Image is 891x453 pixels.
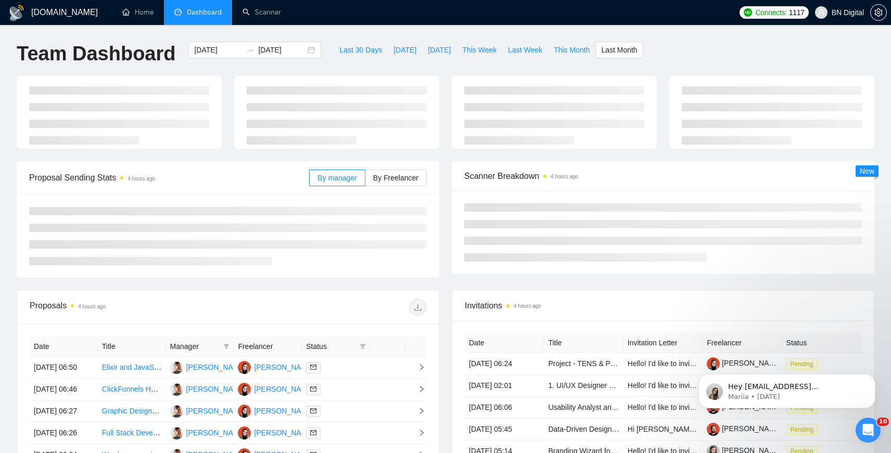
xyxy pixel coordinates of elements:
span: right [410,429,425,436]
a: Full Stack Developer [102,429,169,437]
a: searchScanner [243,8,281,17]
span: 1117 [789,7,805,18]
td: Project - TENS & Pages [544,353,623,375]
a: VG[PERSON_NAME] [170,428,246,436]
time: 4 hours ago [514,303,541,309]
span: right [410,407,425,415]
td: [DATE] 06:24 [465,353,544,375]
td: [DATE] 06:50 [30,357,98,379]
span: mail [310,408,316,414]
span: mail [310,430,316,436]
a: 1. UI/UX Designer – Crypto GameFi Racing Platform [548,381,718,390]
a: VG[PERSON_NAME] [170,406,246,415]
td: Full Stack Developer [98,422,166,444]
a: Usability Analyst and UX Consultant for SaaS Platform [548,403,724,411]
div: [PERSON_NAME] [254,361,314,373]
a: setting [870,8,887,17]
th: Title [544,333,623,353]
td: Data-Driven Designer for eCommerce, SaaS, and App Funnel Optimization [544,419,623,441]
a: Graphic Designer – Corporate & Strategic Documents [102,407,276,415]
img: c1f4onnIW_hhUsBdDIRCxlDri2axYMc45-gx6ZrCpDR__AlzvYizbC0eb4phogY5-m [707,423,720,436]
div: [PERSON_NAME] [186,361,246,373]
a: ClickFunnels Help Needed (Urgent) [102,385,217,393]
a: Data-Driven Designer for eCommerce, SaaS, and App Funnel Optimization [548,425,790,433]
span: 10 [877,418,889,426]
span: By manager [317,174,357,182]
img: logo [8,5,25,21]
time: 4 hours ago [78,304,106,309]
td: [DATE] 02:01 [465,375,544,397]
div: [PERSON_NAME] [254,383,314,395]
span: filter [223,343,230,350]
span: Manager [170,341,220,352]
iframe: Intercom notifications message [683,352,891,425]
span: to [246,46,254,54]
iframe: Intercom live chat [856,418,881,443]
td: Graphic Designer – Corporate & Strategic Documents [98,400,166,422]
a: VG[PERSON_NAME] [170,363,246,371]
span: filter [360,343,366,350]
th: Freelancer [234,336,302,357]
div: [PERSON_NAME] [186,383,246,395]
img: VG [170,361,183,374]
th: Status [782,333,861,353]
span: Invitations [465,299,861,312]
span: Last Month [601,44,637,56]
a: PL[PERSON_NAME] [238,384,314,393]
input: Start date [194,44,241,56]
th: Invitation Letter [623,333,703,353]
a: PL[PERSON_NAME] [238,406,314,415]
th: Title [98,336,166,357]
span: Connects: [755,7,786,18]
h1: Team Dashboard [17,42,175,66]
img: PL [238,383,251,396]
span: mail [310,364,316,370]
a: homeHome [122,8,154,17]
span: Last Week [508,44,542,56]
th: Manager [166,336,234,357]
span: By Freelancer [373,174,418,182]
span: Scanner Breakdown [464,170,862,183]
span: dashboard [174,8,182,16]
input: End date [258,44,306,56]
button: This Month [548,42,595,58]
img: VG [170,426,183,439]
img: PL [238,426,251,439]
span: Status [306,341,355,352]
button: [DATE] [422,42,456,58]
th: Date [465,333,544,353]
span: filter [358,339,368,354]
span: right [410,385,425,393]
time: 4 hours ago [551,174,578,179]
span: This Month [554,44,590,56]
span: Pending [786,424,818,435]
span: setting [871,8,886,17]
button: Last 30 Days [334,42,388,58]
img: VG [170,383,183,396]
td: Usability Analyst and UX Consultant for SaaS Platform [544,397,623,419]
div: [PERSON_NAME] [254,427,314,438]
span: New [860,167,874,175]
span: Dashboard [187,8,222,17]
img: upwork-logo.png [744,8,752,17]
button: [DATE] [388,42,422,58]
a: PL[PERSON_NAME] [238,363,314,371]
td: [DATE] 06:06 [465,397,544,419]
td: [DATE] 06:26 [30,422,98,444]
div: Proposals [30,299,228,316]
span: user [818,9,825,16]
a: Project - TENS & Pages [548,359,626,368]
img: PL [238,361,251,374]
div: [PERSON_NAME] [254,405,314,417]
span: [DATE] [393,44,416,56]
div: [PERSON_NAME] [186,405,246,417]
div: [PERSON_NAME] [186,427,246,438]
button: Last Week [502,42,548,58]
a: [PERSON_NAME] [707,424,782,433]
td: [DATE] 06:46 [30,379,98,400]
th: Date [30,336,98,357]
